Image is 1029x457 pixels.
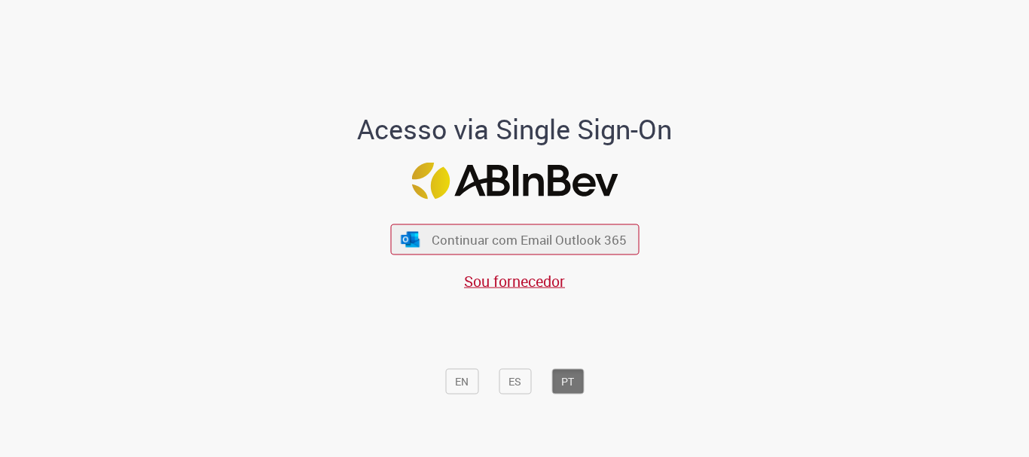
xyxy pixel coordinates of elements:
button: ícone Azure/Microsoft 360 Continuar com Email Outlook 365 [390,224,639,255]
img: ícone Azure/Microsoft 360 [400,231,421,247]
h1: Acesso via Single Sign-On [306,114,724,145]
a: Sou fornecedor [464,271,565,291]
button: EN [445,369,478,395]
button: PT [551,369,584,395]
img: Logo ABInBev [411,163,618,200]
span: Continuar com Email Outlook 365 [432,231,627,248]
button: ES [499,369,531,395]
